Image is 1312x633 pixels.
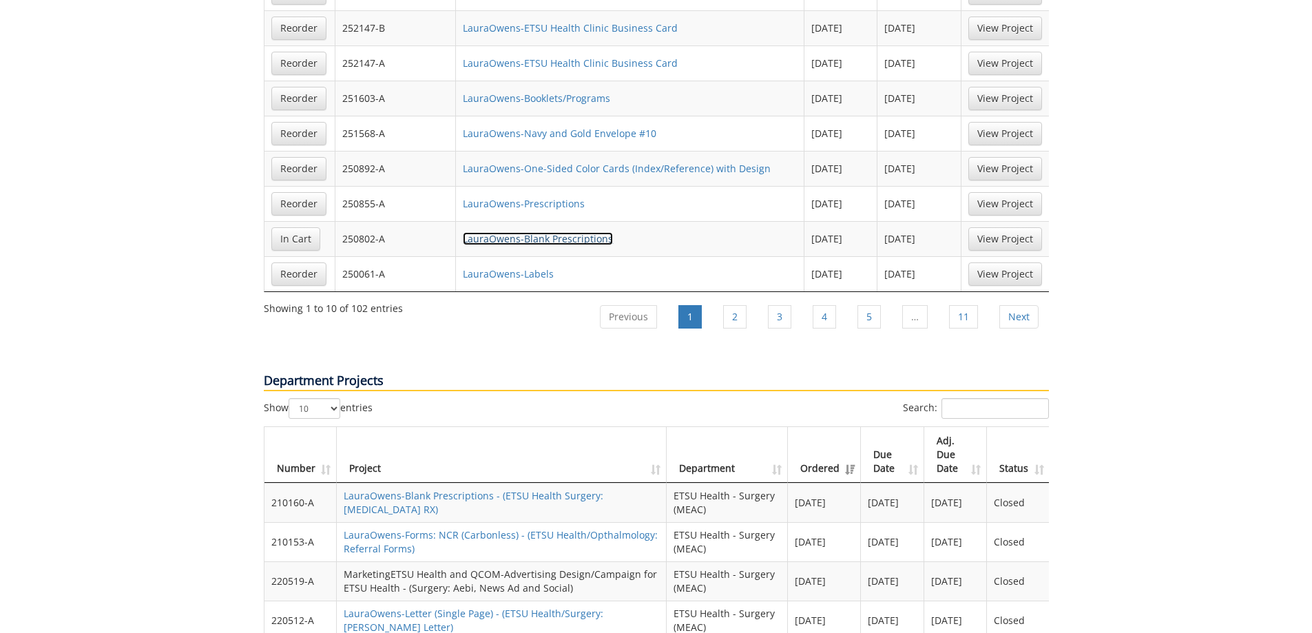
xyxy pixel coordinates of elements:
th: Project: activate to sort column ascending [337,427,667,483]
a: View Project [968,157,1042,180]
td: Closed [987,561,1049,601]
td: [DATE] [877,151,961,186]
td: [DATE] [877,10,961,45]
a: LauraOwens-One-Sided Color Cards (Index/Reference) with Design [463,162,771,175]
td: [DATE] [877,256,961,291]
a: 3 [768,305,791,329]
p: Department Projects [264,372,1049,391]
td: ETSU Health - Surgery (MEAC) [667,522,788,561]
td: [DATE] [804,81,877,116]
td: 250892-A [335,151,457,186]
a: Reorder [271,262,326,286]
a: LauraOwens-Forms: NCR (Carbonless) - (ETSU Health/Opthalmology: Referral Forms) [344,528,658,555]
a: … [902,305,928,329]
a: LauraOwens-Labels [463,267,554,280]
a: Reorder [271,122,326,145]
td: [DATE] [861,483,924,522]
a: View Project [968,52,1042,75]
a: Previous [600,305,657,329]
a: View Project [968,192,1042,216]
th: Status: activate to sort column ascending [987,427,1049,483]
a: Next [999,305,1039,329]
a: LauraOwens-ETSU Health Clinic Business Card [463,56,678,70]
a: LauraOwens-Prescriptions [463,197,585,210]
td: 252147-B [335,10,457,45]
label: Search: [903,398,1049,419]
a: View Project [968,87,1042,110]
th: Department: activate to sort column ascending [667,427,788,483]
label: Show entries [264,398,373,419]
td: [DATE] [861,561,924,601]
a: LauraOwens-Booklets/Programs [463,92,610,105]
td: [DATE] [804,256,877,291]
a: View Project [968,17,1042,40]
a: 1 [678,305,702,329]
td: 220519-A [264,561,337,601]
a: LauraOwens-Blank Prescriptions [463,232,613,245]
td: [DATE] [877,221,961,256]
td: 210160-A [264,483,337,522]
a: 2 [723,305,747,329]
td: ETSU Health - Surgery (MEAC) [667,483,788,522]
td: 251603-A [335,81,457,116]
td: [DATE] [924,561,988,601]
td: [DATE] [788,483,861,522]
td: 250802-A [335,221,457,256]
input: Search: [941,398,1049,419]
a: View Project [968,227,1042,251]
a: Reorder [271,52,326,75]
td: 252147-A [335,45,457,81]
th: Due Date: activate to sort column ascending [861,427,924,483]
td: [DATE] [877,45,961,81]
td: [DATE] [924,522,988,561]
td: 251568-A [335,116,457,151]
div: Showing 1 to 10 of 102 entries [264,296,403,315]
a: View Project [968,122,1042,145]
th: Number: activate to sort column ascending [264,427,337,483]
td: ETSU Health - Surgery (MEAC) [667,561,788,601]
td: [DATE] [788,561,861,601]
a: LauraOwens-ETSU Health Clinic Business Card [463,21,678,34]
a: LauraOwens-Navy and Gold Envelope #10 [463,127,656,140]
td: 250855-A [335,186,457,221]
td: [DATE] [804,116,877,151]
a: 11 [949,305,978,329]
td: [DATE] [877,116,961,151]
th: Adj. Due Date: activate to sort column ascending [924,427,988,483]
td: 210153-A [264,522,337,561]
td: Closed [987,483,1049,522]
td: [DATE] [804,45,877,81]
a: Reorder [271,87,326,110]
td: [DATE] [788,522,861,561]
td: [DATE] [804,10,877,45]
select: Showentries [289,398,340,419]
td: [DATE] [861,522,924,561]
a: Reorder [271,17,326,40]
a: LauraOwens-Blank Prescriptions - (ETSU Health Surgery: [MEDICAL_DATA] RX) [344,489,603,516]
a: 4 [813,305,836,329]
a: In Cart [271,227,320,251]
a: Reorder [271,157,326,180]
td: Closed [987,522,1049,561]
td: [DATE] [804,221,877,256]
td: 250061-A [335,256,457,291]
td: [DATE] [877,81,961,116]
td: [DATE] [924,483,988,522]
td: [DATE] [804,186,877,221]
a: Reorder [271,192,326,216]
td: [DATE] [877,186,961,221]
td: MarketingETSU Health and QCOM-Advertising Design/Campaign for ETSU Health - (Surgery: Aebi, News ... [337,561,667,601]
a: View Project [968,262,1042,286]
th: Ordered: activate to sort column ascending [788,427,861,483]
td: [DATE] [804,151,877,186]
a: 5 [857,305,881,329]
